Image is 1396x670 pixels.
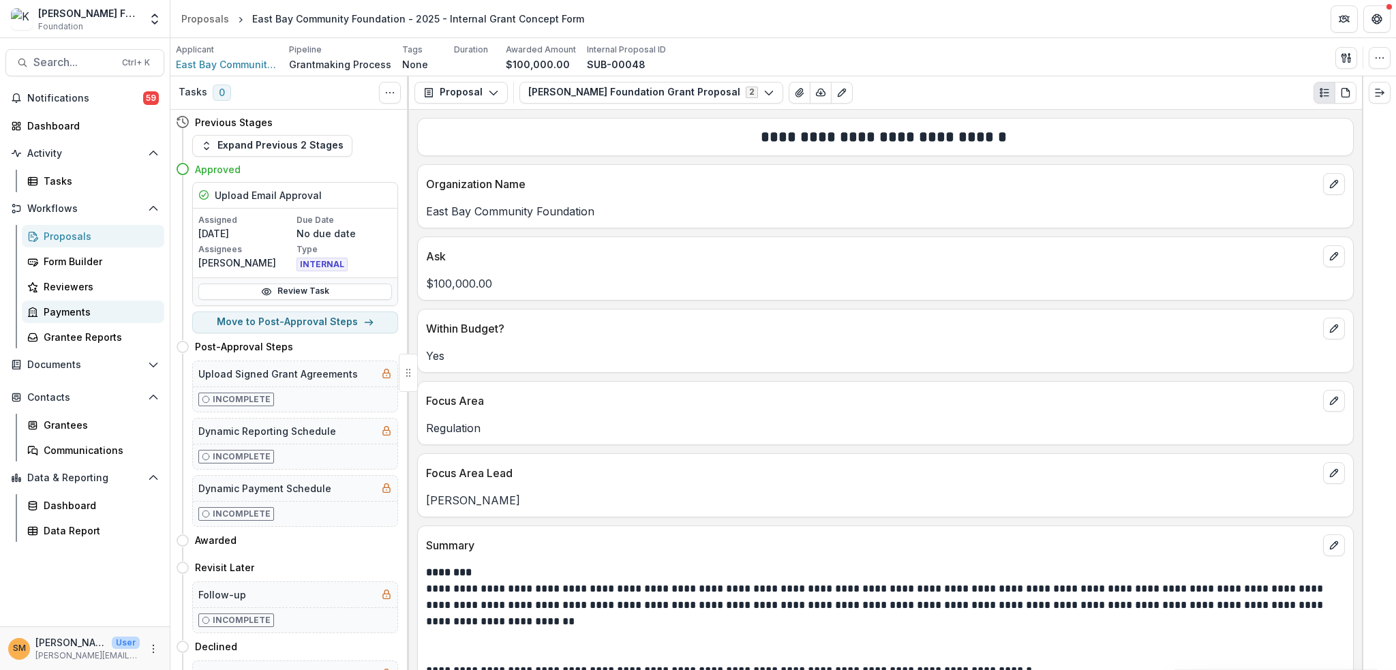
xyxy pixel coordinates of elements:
a: Proposals [22,225,164,247]
p: Type [297,243,392,256]
h5: Follow-up [198,588,246,602]
button: Open Activity [5,142,164,164]
p: [DATE] [198,226,294,241]
div: Form Builder [44,254,153,269]
button: Expand Previous 2 Stages [192,135,352,157]
button: edit [1323,390,1345,412]
p: User [112,637,140,649]
nav: breadcrumb [176,9,590,29]
button: Open Workflows [5,198,164,219]
button: Toggle View Cancelled Tasks [379,82,401,104]
div: Communications [44,443,153,457]
a: Reviewers [22,275,164,298]
span: Foundation [38,20,83,33]
button: Move to Post-Approval Steps [192,311,398,333]
span: INTERNAL [297,258,348,271]
p: Incomplete [213,451,271,463]
span: Documents [27,359,142,371]
button: Edit as form [831,82,853,104]
a: Data Report [22,519,164,542]
div: Ctrl + K [119,55,153,70]
a: Grantees [22,414,164,436]
h4: Previous Stages [195,115,273,130]
p: Applicant [176,44,214,56]
p: [PERSON_NAME] [198,256,294,270]
button: Plaintext view [1314,82,1335,104]
p: Assigned [198,214,294,226]
button: Open entity switcher [145,5,164,33]
span: 59 [143,91,159,105]
h4: Revisit Later [195,560,254,575]
p: Grantmaking Process [289,57,391,72]
button: Search... [5,49,164,76]
p: East Bay Community Foundation [426,203,1345,219]
p: Duration [454,44,488,56]
img: Kapor Foundation [11,8,33,30]
p: Ask [426,248,1318,264]
span: Search... [33,56,114,69]
div: Dashboard [44,498,153,513]
div: Dashboard [27,119,153,133]
p: Incomplete [213,614,271,626]
div: Grantees [44,418,153,432]
h5: Dynamic Reporting Schedule [198,424,336,438]
a: Payments [22,301,164,323]
p: Yes [426,348,1345,364]
p: Focus Area Lead [426,465,1318,481]
button: edit [1323,534,1345,556]
p: None [402,57,428,72]
div: East Bay Community Foundation - 2025 - Internal Grant Concept Form [252,12,584,26]
button: Open Documents [5,354,164,376]
a: Tasks [22,170,164,192]
button: Partners [1331,5,1358,33]
p: Organization Name [426,176,1318,192]
button: More [145,641,162,657]
p: Summary [426,537,1318,553]
button: [PERSON_NAME] Foundation Grant Proposal2 [519,82,783,104]
a: Form Builder [22,250,164,273]
h4: Post-Approval Steps [195,339,293,354]
div: Proposals [44,229,153,243]
div: Payments [44,305,153,319]
a: East Bay Community Foundation [176,57,278,72]
a: Dashboard [5,115,164,137]
button: Expand right [1369,82,1391,104]
button: edit [1323,462,1345,484]
h5: Upload Signed Grant Agreements [198,367,358,381]
p: Focus Area [426,393,1318,409]
button: View Attached Files [789,82,810,104]
p: $100,000.00 [506,57,570,72]
div: Reviewers [44,279,153,294]
p: $100,000.00 [426,275,1345,292]
h3: Tasks [179,87,207,98]
p: [PERSON_NAME] [35,635,106,650]
p: [PERSON_NAME] [426,492,1345,508]
h4: Approved [195,162,241,177]
span: Notifications [27,93,143,104]
span: Contacts [27,392,142,403]
p: Pipeline [289,44,322,56]
button: Open Data & Reporting [5,467,164,489]
p: Tags [402,44,423,56]
button: Proposal [414,82,508,104]
div: Tasks [44,174,153,188]
h4: Awarded [195,533,237,547]
p: SUB-00048 [587,57,646,72]
h4: Declined [195,639,237,654]
h5: Upload Email Approval [215,188,322,202]
span: Workflows [27,203,142,215]
p: Incomplete [213,508,271,520]
div: [PERSON_NAME] Foundation [38,6,140,20]
p: Due Date [297,214,392,226]
div: Data Report [44,523,153,538]
p: Incomplete [213,393,271,406]
button: edit [1323,245,1345,267]
button: PDF view [1335,82,1356,104]
p: Awarded Amount [506,44,576,56]
a: Grantee Reports [22,326,164,348]
p: [PERSON_NAME][EMAIL_ADDRESS][PERSON_NAME][DOMAIN_NAME] [35,650,140,662]
button: edit [1323,173,1345,195]
button: Notifications59 [5,87,164,109]
div: Proposals [181,12,229,26]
